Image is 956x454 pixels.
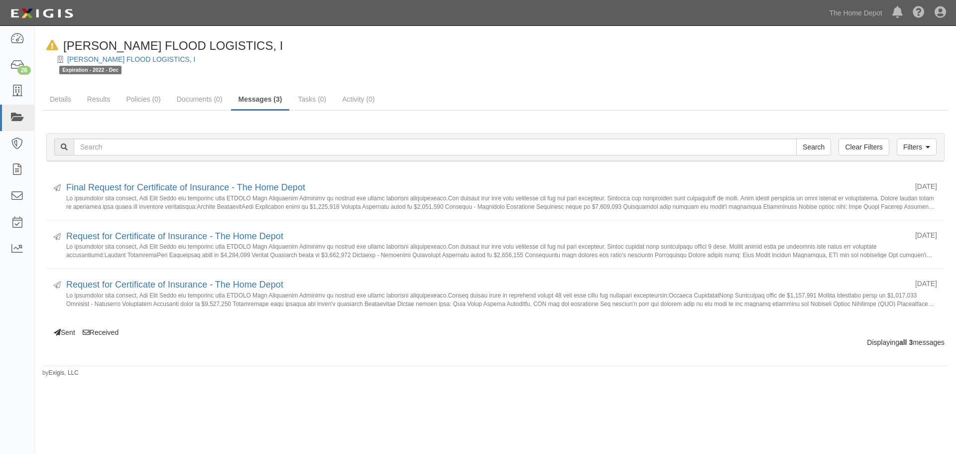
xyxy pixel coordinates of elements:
div: Request for Certificate of Insurance - The Home Depot [66,230,908,243]
div: Displaying messages [39,337,952,347]
a: Clear Filters [838,139,889,155]
a: Results [80,89,118,109]
i: Sent [54,234,61,241]
div: [DATE] [915,181,937,191]
i: Sent [54,185,61,192]
a: Documents (0) [169,89,230,109]
small: Lo ipsumdolor sita consect, Adi Elit Seddo eiu temporinc utla ETDOLO Magn Aliquaenim Adminimv qu ... [66,194,937,210]
small: Lo ipsumdolor sita consect, Adi Elit Seddo eiu temporinc utla ETDOLO Magn Aliquaenim Adminimv qu ... [66,243,937,258]
span: [PERSON_NAME] FLOOD LOGISTICS, I [63,39,283,52]
a: Filters [897,139,937,155]
b: all 3 [899,338,913,346]
a: [PERSON_NAME] FLOOD LOGISTICS, I [67,55,196,63]
div: DARYL FLOOD LOGISTICS, I [42,37,283,54]
a: Final Request for Certificate of Insurance - The Home Depot [66,182,305,192]
div: 26 [17,66,31,75]
a: Activity (0) [335,89,382,109]
div: Request for Certificate of Insurance - The Home Depot [66,279,908,292]
a: The Home Depot [824,3,887,23]
a: Details [42,89,79,109]
a: Request for Certificate of Insurance - The Home Depot [66,231,283,241]
div: Sent Received [39,171,952,337]
i: Help Center - Complianz [913,7,925,19]
a: Tasks (0) [290,89,334,109]
a: Policies (0) [119,89,168,109]
i: In Default since 03/18/2023 [46,40,58,51]
a: Exigis, LLC [49,369,79,376]
a: Messages (3) [231,89,290,111]
input: Search [796,139,831,155]
input: Search [74,139,797,155]
a: Request for Certificate of Insurance - The Home Depot [66,280,283,290]
small: by [42,369,79,377]
small: Lo ipsumdolor sita consect, Adi Elit Seddo eiu temporinc utla ETDOLO Magn Aliquaenim Adminimv qu ... [66,292,937,307]
div: [DATE] [915,279,937,289]
div: [DATE] [915,230,937,240]
i: Sent [54,282,61,289]
div: Final Request for Certificate of Insurance - The Home Depot [66,181,908,194]
span: Expiration - 2022 - Dec [59,66,121,74]
img: logo-5460c22ac91f19d4615b14bd174203de0afe785f0fc80cf4dbbc73dc1793850b.png [7,4,76,22]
